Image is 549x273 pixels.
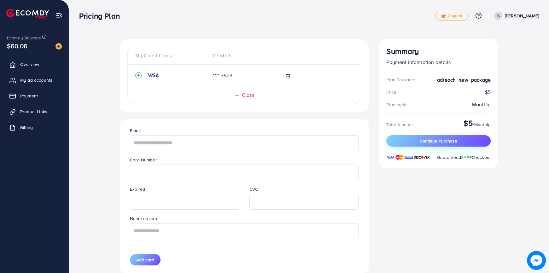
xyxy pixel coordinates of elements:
[147,73,159,78] img: credit
[414,154,430,160] img: brand
[5,90,64,102] a: Payment
[5,58,64,71] a: Overview
[464,119,491,130] div: /
[55,43,62,49] img: image
[437,154,491,160] span: Guaranteed Checkout
[20,124,33,131] span: Billing
[130,215,159,222] label: Name on card
[130,186,145,192] label: Expired
[386,154,394,160] img: brand
[20,77,52,83] span: My ad accounts
[79,11,125,20] h3: Pricing Plan
[5,74,64,86] a: My ad accounts
[133,195,236,209] iframe: Secure expiration date input frame
[5,105,64,118] a: Product Links
[6,9,49,19] img: logo
[130,127,141,134] label: Email
[135,72,142,78] svg: record circle
[441,14,463,18] span: Upgrade
[5,121,64,134] a: Billing
[130,254,161,265] button: Add card
[386,121,414,128] div: Total Amount:
[386,102,409,108] div: Plan cycle:
[20,108,47,115] span: Product Links
[492,12,539,20] a: [PERSON_NAME]
[20,93,38,99] span: Payment
[55,12,63,19] img: menu
[7,35,41,41] span: Ecomdy Balance
[405,154,413,160] img: brand
[472,101,491,108] div: Monthly
[464,119,472,128] h3: $5
[133,166,355,179] iframe: Secure card number input frame
[386,77,415,83] div: Plan Package:
[461,154,472,160] span: SAFE
[474,121,491,128] span: Monthly
[395,154,404,160] img: brand
[386,89,491,96] div: $5
[527,251,546,270] img: image
[20,61,39,67] span: Overview
[386,47,491,56] h3: Summary
[7,41,27,50] span: $60.06
[253,195,355,209] iframe: Secure CVC input frame
[441,14,446,18] img: tick
[386,89,397,95] div: Price:
[135,52,208,59] div: My Credit Cards
[208,52,280,59] div: Card ID
[437,76,491,84] strong: adreach_new_package
[242,91,255,99] span: Close
[136,257,154,263] span: Add card
[505,12,539,20] p: [PERSON_NAME]
[386,58,491,66] p: Payment information details
[386,135,491,147] button: Continue Purchase
[249,186,258,192] label: CVC
[420,138,457,144] span: Continue Purchase
[130,157,157,163] label: Card Number
[435,11,469,21] a: tickUpgrade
